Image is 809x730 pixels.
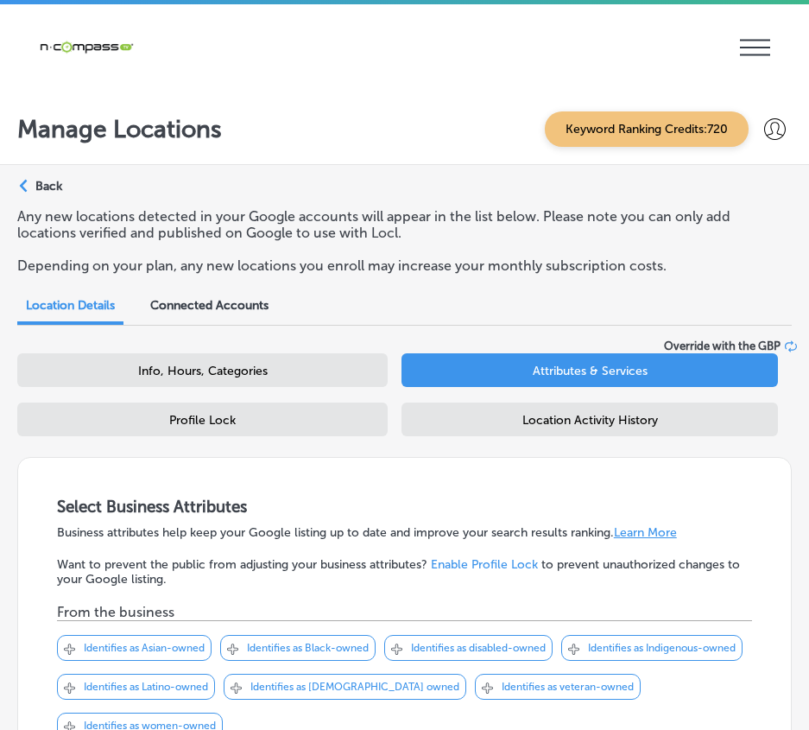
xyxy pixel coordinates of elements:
[431,557,538,572] a: Enable Profile Lock
[17,115,222,143] p: Manage Locations
[522,413,658,428] span: Location Activity History
[169,413,236,428] span: Profile Lock
[588,642,736,654] p: Identifies as Indigenous-owned
[250,681,459,693] p: Identifies as [DEMOGRAPHIC_DATA] owned
[614,525,677,540] a: Learn More
[84,642,205,654] p: Identifies as Asian-owned
[502,681,634,693] p: Identifies as veteran-owned
[35,179,62,194] p: Back
[17,257,792,274] p: Depending on your plan, any new locations you enroll may increase your monthly subscription costs.
[545,111,749,147] span: Keyword Ranking Credits: 720
[664,340,781,352] span: Override with the GBP
[26,298,115,313] span: Location Details
[84,681,208,693] p: Identifies as Latino-owned
[17,208,792,241] p: Any new locations detected in your Google accounts will appear in the list below. Please note you...
[247,642,369,654] p: Identifies as Black-owned
[57,557,753,587] p: Want to prevent the public from adjusting your business attributes? to prevent unauthorized chang...
[533,364,648,378] span: Attributes & Services
[57,604,174,620] p: From the business
[57,525,753,540] p: Business attributes help keep your Google listing up to date and improve your search results rank...
[411,642,546,654] p: Identifies as disabled-owned
[138,364,268,378] span: Info, Hours, Categories
[57,497,753,517] h3: Select Business Attributes
[150,298,269,313] span: Connected Accounts
[39,39,134,55] img: 660ab0bf-5cc7-4cb8-ba1c-48b5ae0f18e60NCTV_CLogo_TV_Black_-500x88.png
